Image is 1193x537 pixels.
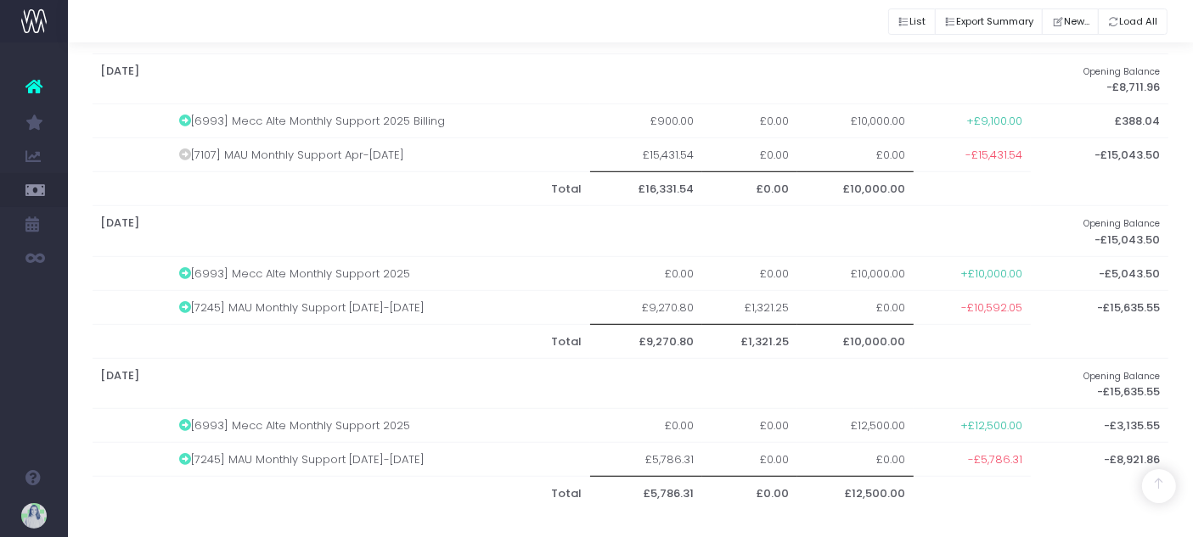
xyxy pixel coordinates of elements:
td: [6993] Mecc Alte Monthly Support 2025 [171,256,590,290]
button: List [888,8,936,35]
button: Export Summary [935,8,1044,35]
td: [7107] MAU Monthly Support Apr-[DATE] [171,138,590,172]
th: [DATE] [93,206,1031,257]
img: images/default_profile_image.png [21,503,47,529]
td: £900.00 [590,104,701,138]
th: -£15,043.50 [1031,206,1169,257]
td: £12,500.00 [797,409,914,443]
th: Total [171,172,590,206]
small: Opening Balance [1084,367,1161,383]
th: Total [171,324,590,358]
th: £10,000.00 [797,324,914,358]
td: [7245] MAU Monthly Support [DATE]-[DATE] [171,290,590,324]
button: New... [1042,8,1099,35]
td: £10,000.00 [797,104,914,138]
th: [DATE] [93,53,1031,104]
td: [6993] Mecc Alte Monthly Support 2025 [171,409,590,443]
td: £0.00 [702,256,797,290]
td: £0.00 [590,409,701,443]
th: £12,500.00 [797,477,914,511]
th: £0.00 [702,477,797,511]
td: £5,786.31 [590,443,701,477]
th: £1,321.25 [702,324,797,358]
th: -£15,635.55 [1031,358,1169,409]
th: -£8,711.96 [1031,53,1169,104]
th: £388.04 [1031,104,1169,138]
td: £9,270.80 [590,290,701,324]
th: Total [171,477,590,511]
td: £0.00 [590,256,701,290]
th: -£15,043.50 [1031,138,1169,172]
span: +£10,000.00 [960,266,1022,282]
td: £0.00 [702,104,797,138]
td: £1,321.25 [702,290,797,324]
th: £16,331.54 [590,172,701,206]
td: £0.00 [797,138,914,172]
th: £10,000.00 [797,172,914,206]
span: -£5,786.31 [968,451,1022,468]
th: £5,786.31 [590,477,701,511]
th: [DATE] [93,358,1031,409]
th: -£3,135.55 [1031,409,1169,443]
td: £0.00 [702,409,797,443]
th: £0.00 [702,172,797,206]
th: £9,270.80 [590,324,701,358]
td: £0.00 [702,443,797,477]
th: -£15,635.55 [1031,290,1169,324]
th: -£8,921.86 [1031,443,1169,477]
span: +£9,100.00 [966,113,1022,130]
button: Load All [1098,8,1168,35]
small: Opening Balance [1084,215,1161,230]
td: £0.00 [797,443,914,477]
small: Opening Balance [1084,63,1161,78]
td: £0.00 [797,290,914,324]
td: £15,431.54 [590,138,701,172]
td: [6993] Mecc Alte Monthly Support 2025 Billing [171,104,590,138]
span: -£10,592.05 [961,299,1022,316]
th: -£5,043.50 [1031,256,1169,290]
span: +£12,500.00 [960,417,1022,434]
td: £0.00 [702,138,797,172]
td: £10,000.00 [797,256,914,290]
td: [7245] MAU Monthly Support [DATE]-[DATE] [171,443,590,477]
span: -£15,431.54 [965,147,1022,164]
